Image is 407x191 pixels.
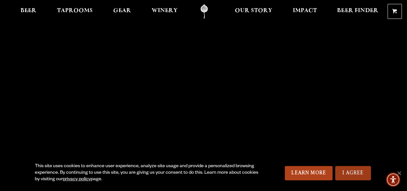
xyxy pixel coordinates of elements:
[57,8,93,13] span: Taprooms
[109,4,135,19] a: Gear
[285,166,332,180] a: Learn More
[53,4,97,19] a: Taprooms
[292,8,317,13] span: Impact
[20,8,36,13] span: Beer
[230,4,276,19] a: Our Story
[152,8,178,13] span: Winery
[16,4,41,19] a: Beer
[63,177,91,182] a: privacy policy
[288,4,321,19] a: Impact
[386,172,400,187] div: Accessibility Menu
[35,163,260,183] div: This site uses cookies to enhance user experience, analyze site usage and provide a personalized ...
[333,4,382,19] a: Beer Finder
[337,8,378,13] span: Beer Finder
[192,4,216,19] a: Odell Home
[235,8,272,13] span: Our Story
[113,8,131,13] span: Gear
[335,166,371,180] a: I Agree
[147,4,182,19] a: Winery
